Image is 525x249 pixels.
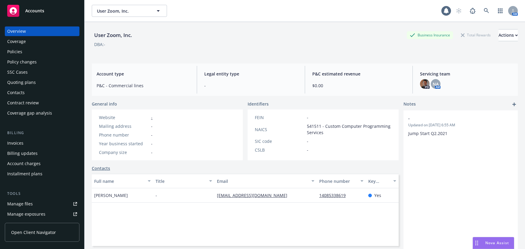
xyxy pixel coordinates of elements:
[5,130,79,136] div: Billing
[5,2,79,19] a: Accounts
[7,37,26,46] div: Coverage
[99,123,149,129] div: Mailing address
[7,149,38,158] div: Billing updates
[5,67,79,77] a: SSC Cases
[5,209,79,219] a: Manage exposures
[151,140,153,147] span: -
[99,132,149,138] div: Phone number
[420,71,513,77] span: Servicing team
[92,101,117,107] span: General info
[5,138,79,148] a: Invoices
[92,5,167,17] button: User Zoom, Inc.
[499,29,518,41] div: Actions
[408,122,513,128] span: Updated on [DATE] 6:55 AM
[307,147,308,153] span: -
[92,174,153,188] button: Full name
[453,5,465,17] a: Start snowing
[7,26,26,36] div: Overview
[494,5,506,17] a: Switch app
[5,88,79,97] a: Contacts
[317,174,366,188] button: Phone number
[7,98,39,108] div: Contract review
[151,123,153,129] span: -
[473,237,514,249] button: Nova Assist
[366,174,399,188] button: Key contact
[5,159,79,168] a: Account charges
[255,126,304,133] div: NAICS
[94,192,128,198] span: [PERSON_NAME]
[5,149,79,158] a: Billing updates
[5,98,79,108] a: Contract review
[92,31,134,39] div: User Zoom, Inc.
[151,149,153,155] span: -
[5,47,79,57] a: Policies
[94,41,105,48] div: DBA: -
[5,191,79,197] div: Tools
[458,31,494,39] div: Total Rewards
[312,71,405,77] span: P&C estimated revenue
[473,237,480,249] div: Drag to move
[307,123,391,136] span: 541511 - Custom Computer Programming Services
[7,169,42,179] div: Installment plans
[255,114,304,121] div: FEIN
[319,192,351,198] a: 14085338619
[5,108,79,118] a: Coverage gap analysis
[151,115,153,120] a: -
[499,29,518,41] button: Actions
[7,67,28,77] div: SSC Cases
[368,178,390,184] div: Key contact
[248,101,269,107] span: Identifiers
[99,140,149,147] div: Year business started
[312,82,405,89] span: $0.00
[156,192,157,198] span: -
[433,81,439,87] span: NA
[467,5,479,17] a: Report a Bug
[97,82,190,89] span: P&C - Commercial lines
[5,26,79,36] a: Overview
[153,174,215,188] button: Title
[5,78,79,87] a: Quoting plans
[374,192,381,198] span: Yes
[420,79,430,89] img: photo
[156,178,205,184] div: Title
[255,147,304,153] div: CSLB
[5,37,79,46] a: Coverage
[7,159,41,168] div: Account charges
[485,240,509,245] span: Nova Assist
[11,229,56,235] span: Open Client Navigator
[7,57,37,67] div: Policy changes
[7,138,23,148] div: Invoices
[217,192,292,198] a: [EMAIL_ADDRESS][DOMAIN_NAME]
[7,78,36,87] div: Quoting plans
[99,114,149,121] div: Website
[5,57,79,67] a: Policy changes
[7,199,33,209] div: Manage files
[7,108,52,118] div: Coverage gap analysis
[99,149,149,155] div: Company size
[255,138,304,144] div: SIC code
[7,209,45,219] div: Manage exposures
[7,88,25,97] div: Contacts
[307,114,308,121] span: -
[307,138,308,144] span: -
[97,8,149,14] span: User Zoom, Inc.
[204,82,297,89] span: -
[151,132,153,138] span: -
[217,178,308,184] div: Email
[97,71,190,77] span: Account type
[407,31,453,39] div: Business Insurance
[511,101,518,108] a: add
[5,199,79,209] a: Manage files
[403,110,518,141] div: -Updated on [DATE] 6:55 AMJump Start Q2.2021
[215,174,317,188] button: Email
[480,5,493,17] a: Search
[7,47,22,57] div: Policies
[94,178,144,184] div: Full name
[319,178,357,184] div: Phone number
[403,101,416,108] span: Notes
[25,8,44,13] span: Accounts
[408,131,447,136] span: Jump Start Q2.2021
[5,169,79,179] a: Installment plans
[204,71,297,77] span: Legal entity type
